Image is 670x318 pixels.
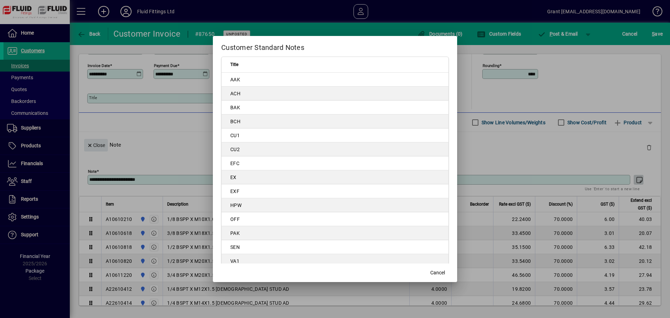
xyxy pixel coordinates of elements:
td: BAK [222,101,448,114]
td: EXF [222,184,448,198]
td: AAK [222,73,448,87]
td: ACH [222,87,448,101]
td: SEN [222,240,448,254]
td: CU2 [222,142,448,156]
td: EX [222,170,448,184]
td: BCH [222,114,448,128]
td: OFF [222,212,448,226]
button: Cancel [426,267,449,279]
h2: Customer Standard Notes [213,36,457,56]
span: Title [230,61,238,68]
td: CU1 [222,128,448,142]
span: Cancel [430,269,445,276]
td: EFC [222,156,448,170]
td: PAK [222,226,448,240]
td: HPW [222,198,448,212]
td: VA1 [222,254,448,268]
